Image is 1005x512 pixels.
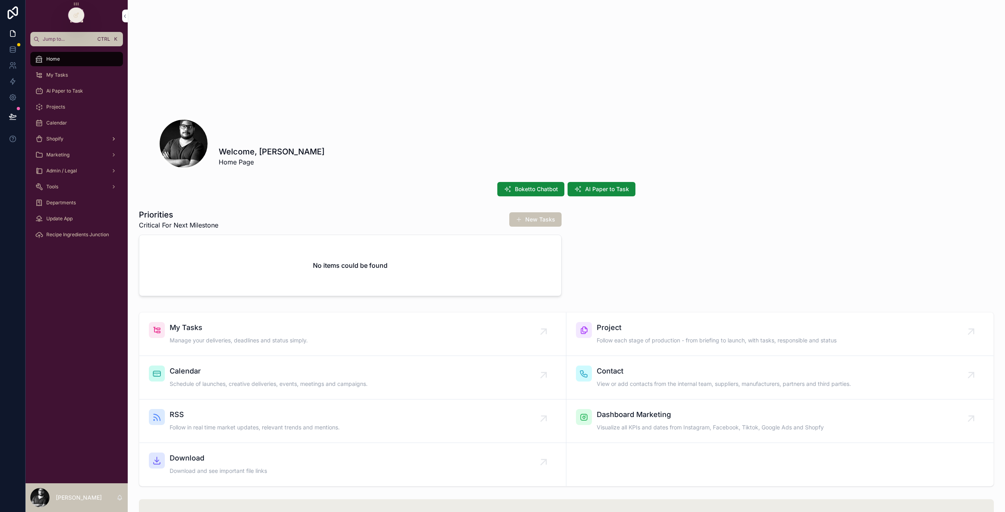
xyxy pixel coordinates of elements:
span: Ctrl [97,35,111,43]
span: Recipe Ingredients Junction [46,231,109,238]
a: Update App [30,212,123,226]
a: Tools [30,180,123,194]
button: AI Paper to Task [568,182,635,196]
span: Critical For Next Milestone [139,220,218,230]
a: Shopify [30,132,123,146]
button: New Tasks [509,212,562,227]
a: My Tasks [30,68,123,82]
p: [PERSON_NAME] [56,494,102,502]
span: My Tasks [46,72,68,78]
h1: Priorities [139,209,218,220]
span: Update App [46,215,73,222]
span: Follow each stage of production - from briefing to launch, with tasks, responsible and status [597,336,837,344]
a: ContactView or add contacts from the internal team, suppliers, manufacturers, partners and third ... [566,356,993,399]
span: Projects [46,104,65,110]
span: Download and see important file links [170,467,267,475]
a: My TasksManage your deliveries, deadlines and status simply. [139,312,566,356]
span: Calendar [46,120,67,126]
span: Visualize all KPIs and dates from Instagram, Facebook, Tiktok, Google Ads and Shopfy [597,423,824,431]
a: Marketing [30,148,123,162]
a: Calendar [30,116,123,130]
a: Recipe Ingredients Junction [30,227,123,242]
a: ProjectFollow each stage of production - from briefing to launch, with tasks, responsible and status [566,312,993,356]
span: Follow in real time market updates, relevant trends and mentions. [170,423,340,431]
span: K [113,36,119,42]
span: Download [170,453,267,464]
span: Ai Paper to Task [46,88,83,94]
a: DownloadDownload and see important file links [139,443,566,486]
h2: No items could be found [313,261,388,270]
a: RSSFollow in real time market updates, relevant trends and mentions. [139,399,566,443]
span: My Tasks [170,322,308,333]
span: Schedule of launches, creative deliveries, events, meetings and campaigns. [170,380,368,388]
a: Departments [30,196,123,210]
a: CalendarSchedule of launches, creative deliveries, events, meetings and campaigns. [139,356,566,399]
span: Jump to... [43,36,93,42]
span: Dashboard Marketing [597,409,824,420]
a: Home [30,52,123,66]
span: Boketto Chatbot [515,185,558,193]
span: Departments [46,200,76,206]
h1: Welcome, [PERSON_NAME] [219,146,324,157]
span: Home Page [219,157,324,167]
div: scrollable content [26,46,128,252]
a: Admin / Legal [30,164,123,178]
span: RSS [170,409,340,420]
button: Jump to...CtrlK [30,32,123,46]
span: Calendar [170,366,368,377]
span: Admin / Legal [46,168,77,174]
span: Marketing [46,152,69,158]
span: Contact [597,366,851,377]
span: AI Paper to Task [585,185,629,193]
span: Manage your deliveries, deadlines and status simply. [170,336,308,344]
span: View or add contacts from the internal team, suppliers, manufacturers, partners and third parties. [597,380,851,388]
a: Projects [30,100,123,114]
button: Boketto Chatbot [497,182,564,196]
span: Home [46,56,60,62]
a: Dashboard MarketingVisualize all KPIs and dates from Instagram, Facebook, Tiktok, Google Ads and ... [566,399,993,443]
a: Ai Paper to Task [30,84,123,98]
span: Shopify [46,136,63,142]
span: Tools [46,184,58,190]
span: Project [597,322,837,333]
